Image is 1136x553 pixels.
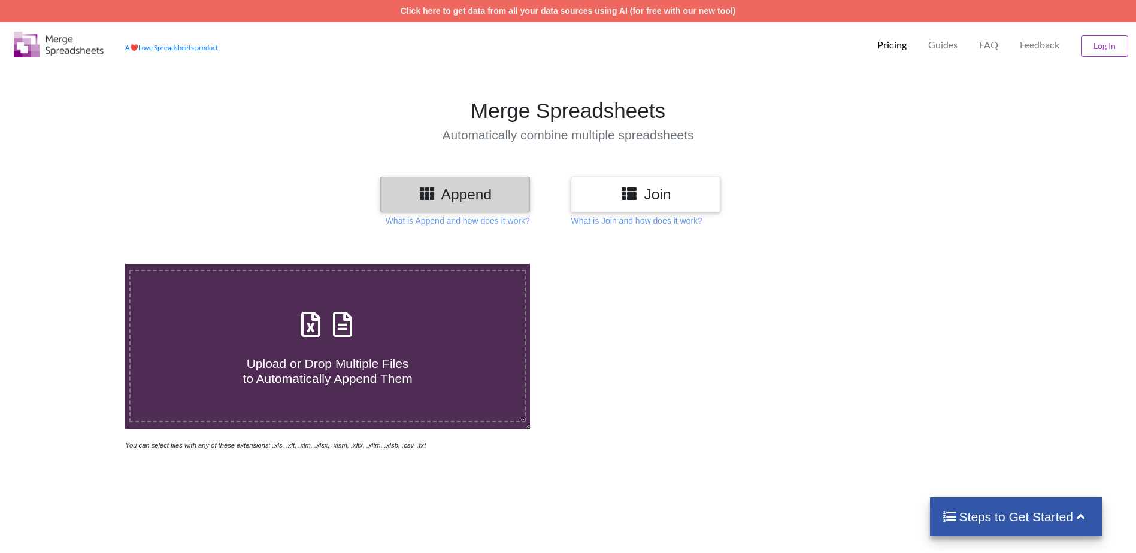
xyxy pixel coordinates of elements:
p: FAQ [979,39,998,51]
i: You can select files with any of these extensions: .xls, .xlt, .xlm, .xlsx, .xlsm, .xltx, .xltm, ... [125,442,426,449]
p: What is Join and how does it work? [571,215,702,227]
span: Feedback [1020,40,1059,50]
p: Pricing [877,39,907,51]
a: AheartLove Spreadsheets product [125,44,218,51]
img: Logo.png [14,32,104,57]
h3: Append [389,186,521,203]
h3: Join [580,186,711,203]
span: heart [130,44,138,51]
p: What is Append and how does it work? [386,215,530,227]
h4: Steps to Get Started [942,509,1090,524]
button: Log In [1081,35,1128,57]
a: Click here to get data from all your data sources using AI (for free with our new tool) [401,6,736,16]
p: Guides [928,39,958,51]
span: Upload or Drop Multiple Files to Automatically Append Them [243,357,412,385]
